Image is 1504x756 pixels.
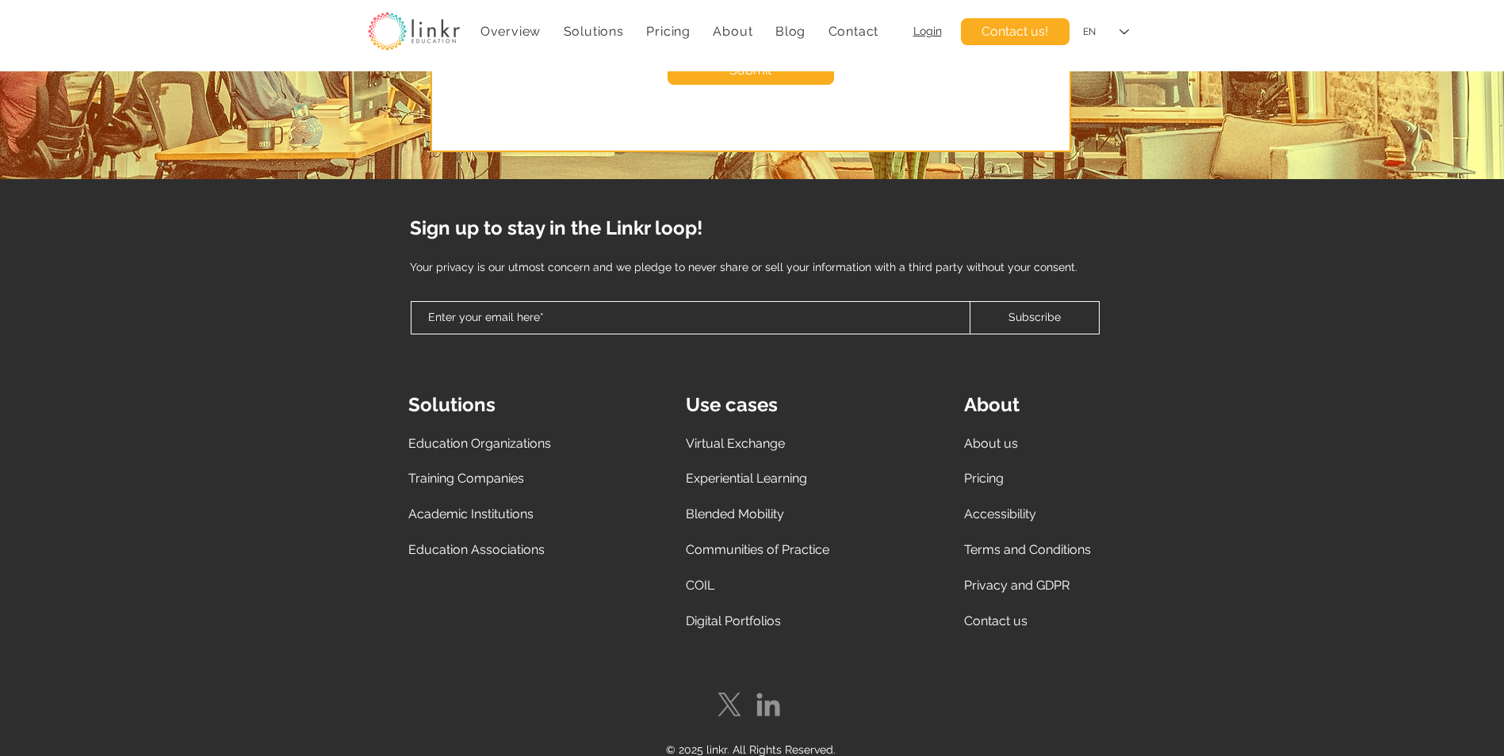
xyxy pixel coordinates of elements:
[686,542,829,557] a: Communities of Practice
[982,23,1048,40] span: Contact us!
[1083,25,1096,39] div: EN
[410,261,1077,273] span: Your privacy is our utmost concern and we pledge to never share or sell your information with a t...
[408,471,524,486] a: Training Companies
[767,16,814,47] a: Blog
[829,24,879,39] span: Contact
[970,301,1100,334] button: Subscribe
[638,16,698,47] a: Pricing
[686,471,807,486] a: Experiential Learning
[646,24,691,39] span: Pricing
[713,688,746,721] img: X
[713,688,785,721] ul: Social Bar
[1008,310,1061,326] span: Subscribe
[752,688,785,721] img: LinkedIn
[964,578,1070,593] a: Privacy and GDPR
[964,471,1004,486] span: Pricing
[964,613,1028,628] a: Contact us
[705,16,761,47] div: About
[368,12,460,51] img: linkr_logo_transparentbg.png
[408,506,534,521] a: Academic Institutions
[961,18,1070,45] a: Contact us!
[913,25,942,37] a: Login
[410,216,702,239] span: Sign up to stay in the Linkr loop!
[964,393,1020,416] span: About
[555,16,632,47] div: Solutions
[964,436,1018,451] a: About us
[964,471,1004,486] a: Pricing​
[686,436,785,451] a: Virtual Exchange
[473,16,549,47] a: Overview
[964,506,1036,521] a: Accessibility
[564,24,624,39] span: Solutions
[408,542,545,557] a: Education Associations
[964,542,1091,557] a: Terms and Conditions
[1072,14,1140,50] div: Language Selector: English
[820,16,886,47] a: Contact
[686,613,781,628] a: Digital Portfolios
[775,24,806,39] span: Blog
[408,436,551,451] a: Education Organizations
[666,743,836,756] span: © 2025 linkr. All Rights Reserved.
[713,24,752,39] span: About
[686,393,778,416] span: Use cases
[686,506,784,521] a: Blended Mobility
[408,393,496,416] span: Solutions
[480,24,541,39] span: Overview
[411,301,970,334] input: Enter your email here*
[473,16,887,47] nav: Site
[686,578,714,593] a: COIL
